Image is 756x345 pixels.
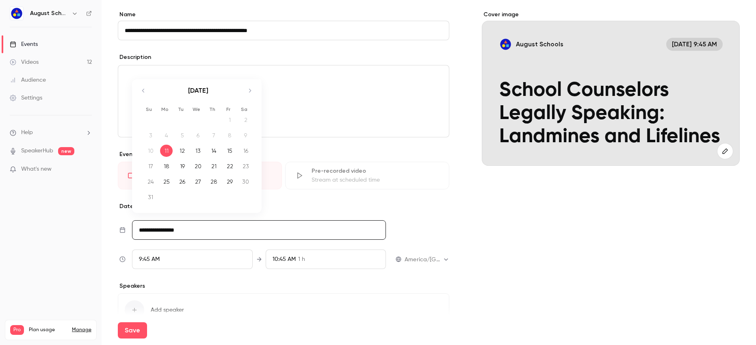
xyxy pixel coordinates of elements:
[188,87,208,94] strong: [DATE]
[222,158,238,174] td: Friday, August 22, 2025
[190,174,206,189] td: Wednesday, August 27, 2025
[239,114,252,126] div: 2
[10,40,38,48] div: Events
[139,256,160,262] span: 9:45 AM
[21,128,33,137] span: Help
[10,58,39,66] div: Videos
[312,167,439,175] div: Pre-recorded video
[10,94,42,102] div: Settings
[160,129,173,141] div: 4
[174,174,190,189] td: Tuesday, August 26, 2025
[160,160,173,172] div: 18
[516,40,563,48] p: August Schools
[226,106,230,112] small: Fr
[312,176,439,184] div: Stream at scheduled time
[223,114,236,126] div: 1
[482,11,740,19] label: Cover image
[238,112,253,128] td: Not available. Saturday, August 2, 2025
[143,189,158,205] td: Sunday, August 31, 2025
[118,150,449,158] p: Event type
[72,327,91,333] a: Manage
[143,158,158,174] td: Sunday, August 17, 2025
[208,145,220,157] div: 14
[174,128,190,143] td: Not available. Tuesday, August 5, 2025
[192,176,204,188] div: 27
[208,160,220,172] div: 21
[176,160,188,172] div: 19
[118,65,449,137] div: editor
[144,145,157,157] div: 10
[238,128,253,143] td: Not available. Saturday, August 9, 2025
[241,106,247,112] small: Sa
[666,38,722,50] span: [DATE] 9:45 AM
[143,174,158,189] td: Sunday, August 24, 2025
[499,38,512,50] img: School Counselors Legally Speaking: Landmines and Lifelines
[176,145,188,157] div: 12
[222,174,238,189] td: Friday, August 29, 2025
[10,7,23,20] img: August Schools
[206,158,222,174] td: Thursday, August 21, 2025
[223,176,236,188] div: 29
[118,65,449,137] section: description
[223,129,236,141] div: 8
[118,202,449,210] p: Date and time
[192,160,204,172] div: 20
[161,106,169,112] small: Mo
[146,106,152,112] small: Su
[160,145,173,157] div: 11
[208,129,220,141] div: 7
[30,9,68,17] h6: August Schools
[118,282,449,290] p: Speakers
[10,76,46,84] div: Audience
[29,327,67,333] span: Plan usage
[76,336,80,341] span: 12
[174,143,190,158] td: Tuesday, August 12, 2025
[144,160,157,172] div: 17
[209,106,215,112] small: Th
[238,158,253,174] td: Saturday, August 23, 2025
[238,143,253,158] td: Saturday, August 16, 2025
[190,143,206,158] td: Wednesday, August 13, 2025
[273,256,296,262] span: 10:45 AM
[190,158,206,174] td: Wednesday, August 20, 2025
[178,106,184,112] small: Tu
[238,174,253,189] td: Saturday, August 30, 2025
[118,322,147,338] button: Save
[222,128,238,143] td: Not available. Friday, August 8, 2025
[239,176,252,188] div: 30
[144,176,157,188] div: 24
[132,79,261,213] div: Calendar
[239,160,252,172] div: 23
[239,129,252,141] div: 9
[206,128,222,143] td: Not available. Thursday, August 7, 2025
[222,143,238,158] td: Friday, August 15, 2025
[132,250,252,269] div: From
[266,250,386,269] div: To
[10,128,92,137] li: help-dropdown-opener
[499,79,723,149] p: School Counselors Legally Speaking: Landmines and Lifelines
[21,165,52,174] span: What's new
[132,220,386,240] input: Tue, Feb 17, 2026
[206,174,222,189] td: Thursday, August 28, 2025
[118,53,151,61] label: Description
[176,176,188,188] div: 26
[160,176,173,188] div: 25
[10,335,26,342] p: Videos
[21,147,53,155] a: SpeakerHub
[193,106,200,112] small: We
[192,145,204,157] div: 13
[285,162,449,189] div: Pre-recorded videoStream at scheduled time
[144,191,157,203] div: 31
[158,174,174,189] td: Monday, August 25, 2025
[158,158,174,174] td: Monday, August 18, 2025
[405,256,449,264] div: America/[GEOGRAPHIC_DATA]
[192,129,204,141] div: 6
[239,145,252,157] div: 16
[158,128,174,143] td: Not available. Monday, August 4, 2025
[223,160,236,172] div: 22
[208,176,220,188] div: 28
[190,128,206,143] td: Not available. Wednesday, August 6, 2025
[176,129,188,141] div: 5
[76,335,91,342] p: / 150
[10,325,24,335] span: Pro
